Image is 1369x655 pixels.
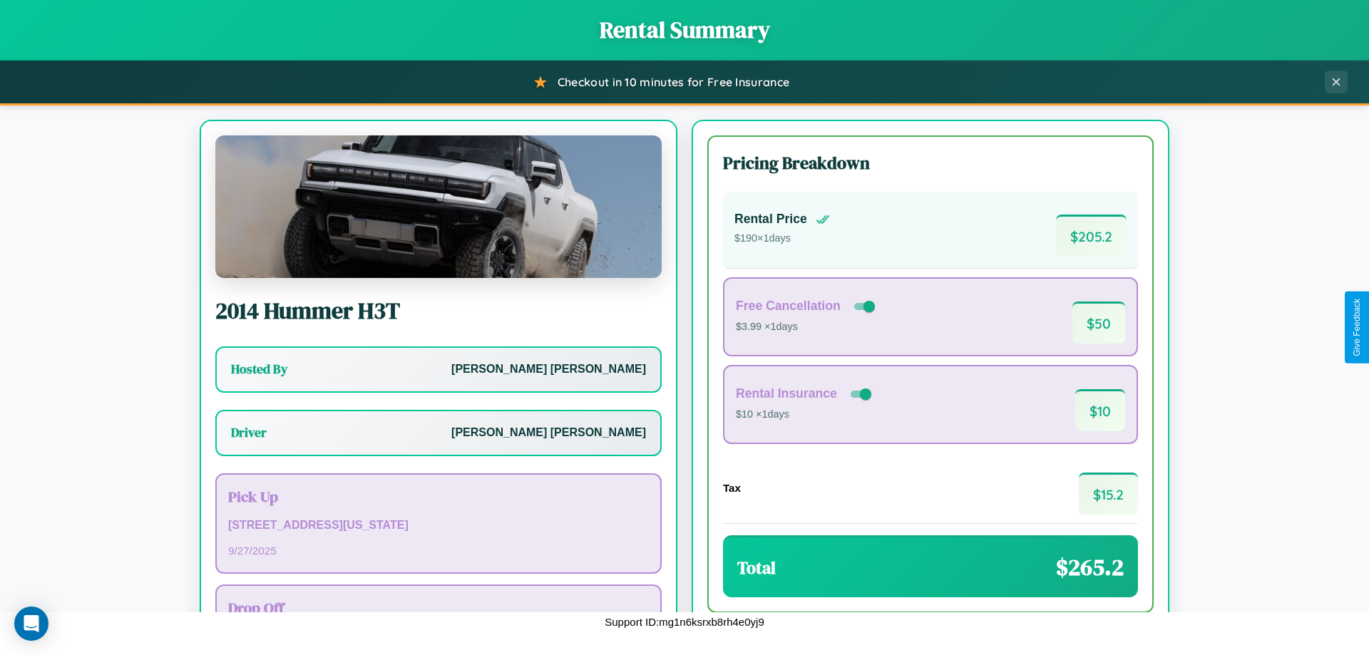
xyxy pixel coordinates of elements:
h3: Pricing Breakdown [723,151,1138,175]
span: $ 10 [1075,389,1125,431]
span: Checkout in 10 minutes for Free Insurance [558,75,789,89]
h3: Drop Off [228,597,649,618]
p: [PERSON_NAME] [PERSON_NAME] [451,423,646,443]
span: $ 265.2 [1056,552,1124,583]
h3: Total [737,556,776,579]
h3: Driver [231,424,267,441]
span: $ 205.2 [1056,215,1127,257]
span: $ 15.2 [1079,473,1138,515]
h4: Free Cancellation [736,299,841,314]
h4: Rental Price [734,212,807,227]
h3: Hosted By [231,361,287,378]
div: Give Feedback [1352,299,1362,356]
div: Open Intercom Messenger [14,607,48,641]
h2: 2014 Hummer H3T [215,295,662,326]
p: 9 / 27 / 2025 [228,541,649,560]
p: [STREET_ADDRESS][US_STATE] [228,515,649,536]
h3: Pick Up [228,486,649,507]
p: $ 190 × 1 days [734,229,830,248]
span: $ 50 [1072,301,1125,344]
h1: Rental Summary [14,14,1355,46]
img: Hummer H3T [215,135,662,278]
p: $3.99 × 1 days [736,318,878,336]
p: $10 × 1 days [736,406,874,424]
h4: Tax [723,482,741,494]
p: [PERSON_NAME] [PERSON_NAME] [451,359,646,380]
p: Support ID: mg1n6ksrxb8rh4e0yj9 [605,612,764,631]
h4: Rental Insurance [736,386,837,401]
